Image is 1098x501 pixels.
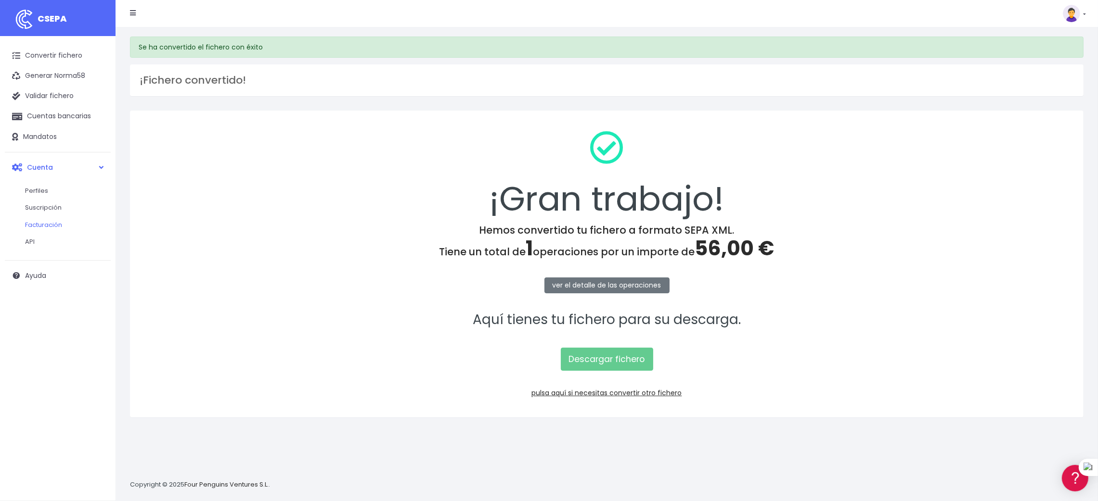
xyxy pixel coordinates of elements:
a: Descargar fichero [561,348,653,371]
a: Convertir fichero [5,46,111,66]
a: API [15,233,111,250]
a: POWERED BY ENCHANT [132,277,185,286]
span: Ayuda [25,271,46,280]
a: Validar fichero [5,86,111,106]
a: pulsa aquí si necesitas convertir otro fichero [532,388,682,398]
span: 56,00 € [695,234,775,263]
p: Copyright © 2025 . [130,480,270,490]
span: CSEPA [38,13,67,25]
a: Suscripción [15,199,111,216]
h3: ¡Fichero convertido! [140,74,1074,87]
img: profile [1063,5,1080,22]
a: Facturación [15,216,111,234]
div: Facturación [10,191,183,200]
a: Información general [10,82,183,97]
a: Perfiles [15,182,111,200]
div: Información general [10,67,183,76]
a: Ayuda [5,265,111,286]
a: General [10,206,183,221]
span: Cuenta [27,162,53,172]
div: Convertir ficheros [10,106,183,115]
div: Programadores [10,231,183,240]
div: ¡Gran trabajo! [142,123,1071,224]
a: Problemas habituales [10,137,183,151]
a: Cuentas bancarias [5,106,111,126]
a: Videotutoriales [10,151,183,166]
a: Cuenta [5,157,111,177]
a: Perfiles de empresas [10,166,183,181]
p: Aquí tienes tu fichero para su descarga. [142,309,1071,331]
a: Formatos [10,122,183,137]
h4: Hemos convertido tu fichero a formato SEPA XML. Tiene un total de operaciones por un importe de [142,224,1071,261]
a: Mandatos [5,127,111,147]
button: Contáctanos [10,257,183,274]
a: Generar Norma58 [5,66,111,86]
span: 1 [526,234,533,263]
a: API [10,246,183,261]
a: Four Penguins Ventures S.L. [184,480,269,489]
img: logo [12,7,36,31]
div: Se ha convertido el fichero con éxito [130,37,1084,58]
a: ver el detalle de las operaciones [544,277,670,293]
